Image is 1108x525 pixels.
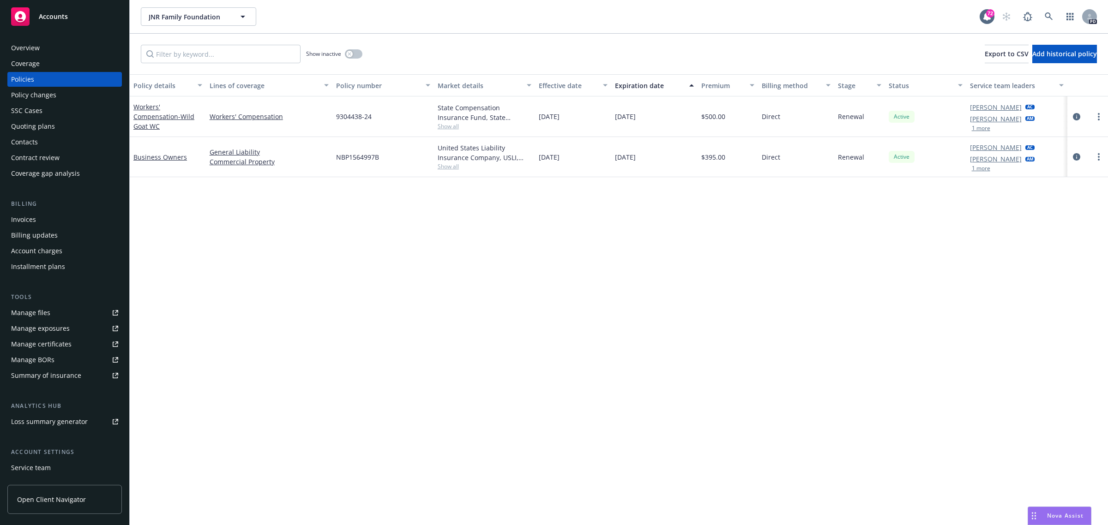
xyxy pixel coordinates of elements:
span: [DATE] [615,152,636,162]
button: Status [885,74,966,96]
div: Manage exposures [11,321,70,336]
button: Premium [698,74,759,96]
a: Manage exposures [7,321,122,336]
span: Open Client Navigator [17,495,86,504]
a: Service team [7,460,122,475]
div: Coverage [11,56,40,71]
button: Effective date [535,74,611,96]
div: Billing [7,199,122,209]
div: Effective date [539,81,597,90]
a: circleInformation [1071,111,1082,122]
div: Service team leaders [970,81,1054,90]
div: Coverage gap analysis [11,166,80,181]
button: Service team leaders [966,74,1068,96]
span: $500.00 [701,112,725,121]
button: Lines of coverage [206,74,332,96]
div: Drag to move [1028,507,1040,525]
div: Analytics hub [7,401,122,411]
div: Policy changes [11,88,56,102]
span: Renewal [838,112,864,121]
a: Loss summary generator [7,414,122,429]
button: 1 more [972,125,990,131]
a: General Liability [210,147,329,157]
a: Quoting plans [7,119,122,134]
input: Filter by keyword... [141,45,301,63]
button: Expiration date [611,74,698,96]
button: Add historical policy [1032,45,1097,63]
a: Account charges [7,244,122,258]
a: Manage files [7,305,122,320]
button: Policy details [130,74,206,96]
a: Overview [7,41,122,55]
span: Show inactive [306,50,341,58]
span: NBP1564997B [336,152,379,162]
div: Policy number [336,81,420,90]
span: Export to CSV [985,49,1029,58]
div: Expiration date [615,81,684,90]
a: [PERSON_NAME] [970,143,1022,152]
span: Direct [762,152,780,162]
span: Renewal [838,152,864,162]
button: Market details [434,74,536,96]
a: Policies [7,72,122,87]
a: Billing updates [7,228,122,243]
div: Tools [7,292,122,302]
span: [DATE] [615,112,636,121]
div: Account settings [7,447,122,457]
a: Coverage gap analysis [7,166,122,181]
div: Service team [11,460,51,475]
a: Invoices [7,212,122,227]
span: [DATE] [539,152,560,162]
span: Nova Assist [1047,512,1084,519]
a: more [1093,151,1104,162]
a: Sales relationships [7,476,122,491]
a: [PERSON_NAME] [970,154,1022,164]
span: $395.00 [701,152,725,162]
a: Coverage [7,56,122,71]
button: 1 more [972,166,990,171]
a: more [1093,111,1104,122]
div: SSC Cases [11,103,42,118]
div: Lines of coverage [210,81,319,90]
a: Accounts [7,4,122,30]
a: Summary of insurance [7,368,122,383]
a: Manage certificates [7,337,122,352]
a: Workers' Compensation [133,102,194,131]
div: Manage BORs [11,352,54,367]
a: Policy changes [7,88,122,102]
div: Installment plans [11,259,65,274]
span: Add historical policy [1032,49,1097,58]
div: 72 [986,9,994,18]
a: Report a Bug [1018,7,1037,26]
a: [PERSON_NAME] [970,114,1022,124]
div: Quoting plans [11,119,55,134]
a: Search [1040,7,1058,26]
a: Business Owners [133,153,187,161]
div: Status [889,81,952,90]
a: SSC Cases [7,103,122,118]
a: circleInformation [1071,151,1082,162]
span: Accounts [39,13,68,20]
a: Manage BORs [7,352,122,367]
div: Contract review [11,150,60,165]
a: Switch app [1061,7,1079,26]
div: Manage certificates [11,337,72,352]
a: Commercial Property [210,157,329,167]
button: Export to CSV [985,45,1029,63]
span: Direct [762,112,780,121]
div: Policies [11,72,34,87]
button: Policy number [332,74,434,96]
div: Stage [838,81,871,90]
span: 9304438-24 [336,112,372,121]
div: Billing updates [11,228,58,243]
div: Overview [11,41,40,55]
span: Active [892,113,911,121]
div: Account charges [11,244,62,258]
button: Billing method [758,74,834,96]
a: Contract review [7,150,122,165]
span: Show all [438,162,532,170]
div: Market details [438,81,522,90]
div: Invoices [11,212,36,227]
button: Nova Assist [1028,507,1091,525]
